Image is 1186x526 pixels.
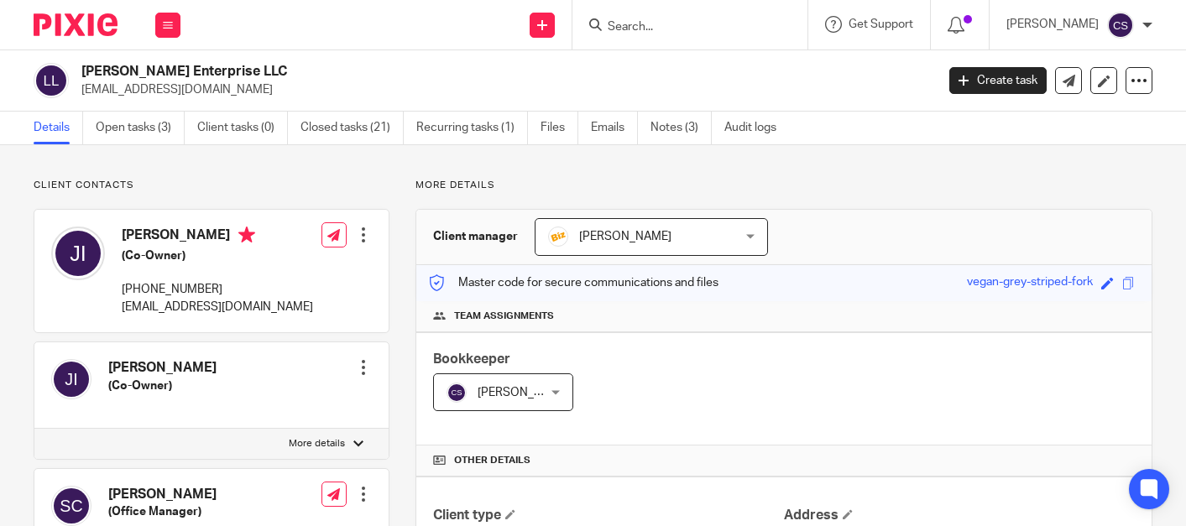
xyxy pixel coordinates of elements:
img: svg%3E [1107,12,1134,39]
input: Search [606,20,757,35]
a: Details [34,112,83,144]
a: Closed tasks (21) [300,112,404,144]
span: Team assignments [454,310,554,323]
h4: [PERSON_NAME] [108,359,217,377]
p: Client contacts [34,179,389,192]
p: [EMAIL_ADDRESS][DOMAIN_NAME] [122,299,313,315]
a: Create task [949,67,1047,94]
p: More details [289,437,345,450]
p: [PERSON_NAME] [1006,16,1099,33]
img: svg%3E [447,383,467,403]
p: Master code for secure communications and files [429,274,718,291]
span: [PERSON_NAME] [478,387,570,398]
a: Open tasks (3) [96,112,185,144]
h2: [PERSON_NAME] Enterprise LLC [81,63,755,81]
span: Get Support [849,18,913,30]
h4: Client type [433,507,784,524]
h4: Address [784,507,1135,524]
img: siteIcon.png [548,227,568,247]
span: [PERSON_NAME] [579,231,671,242]
p: [PHONE_NUMBER] [122,281,313,298]
h3: Client manager [433,228,518,245]
img: svg%3E [51,227,105,280]
a: Emails [591,112,638,144]
a: Audit logs [724,112,789,144]
i: Primary [238,227,255,243]
h5: (Co-Owner) [108,378,217,394]
span: Bookkeeper [433,352,510,366]
div: vegan-grey-striped-fork [967,273,1093,293]
h4: [PERSON_NAME] [122,227,313,247]
img: svg%3E [51,359,91,399]
a: Files [541,112,578,144]
img: svg%3E [34,63,69,98]
h5: (Co-Owner) [122,247,313,264]
h5: (Office Manager) [108,503,300,520]
h4: [PERSON_NAME] [108,486,300,503]
p: [EMAIL_ADDRESS][DOMAIN_NAME] [81,81,924,98]
p: More details [415,179,1152,192]
span: Other details [454,454,530,467]
a: Client tasks (0) [197,112,288,144]
a: Notes (3) [650,112,712,144]
img: svg%3E [51,486,91,526]
img: Pixie [34,13,118,36]
a: Recurring tasks (1) [416,112,528,144]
